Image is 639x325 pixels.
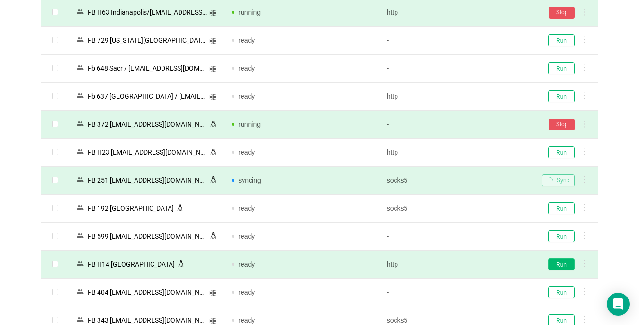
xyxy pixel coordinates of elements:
[379,195,534,223] td: socks5
[85,146,210,158] div: FB Н23 [EMAIL_ADDRESS][DOMAIN_NAME]
[238,176,261,184] span: syncing
[238,121,261,128] span: running
[238,37,255,44] span: ready
[85,174,210,186] div: FB 251 [EMAIL_ADDRESS][DOMAIN_NAME]
[379,27,534,55] td: -
[85,34,209,46] div: FB 729 [US_STATE][GEOGRAPHIC_DATA]/ [EMAIL_ADDRESS][DOMAIN_NAME]
[85,90,209,102] div: Fb 637 [GEOGRAPHIC_DATA] / [EMAIL_ADDRESS][DOMAIN_NAME]
[85,202,177,214] div: FB 192 [GEOGRAPHIC_DATA]
[85,230,210,242] div: FB 599 [EMAIL_ADDRESS][DOMAIN_NAME]
[548,90,575,102] button: Run
[209,65,216,73] i: icon: windows
[238,65,255,72] span: ready
[379,251,534,279] td: http
[548,202,575,214] button: Run
[548,34,575,46] button: Run
[379,55,534,83] td: -
[238,316,255,324] span: ready
[209,289,216,297] i: icon: windows
[85,258,178,270] div: FB H14 [GEOGRAPHIC_DATA]
[238,260,255,268] span: ready
[549,7,575,19] button: Stop
[238,149,255,156] span: ready
[209,37,216,45] i: icon: windows
[85,286,209,298] div: FB 404 [EMAIL_ADDRESS][DOMAIN_NAME]
[85,118,210,130] div: FB 372 [EMAIL_ADDRESS][DOMAIN_NAME]
[238,93,255,100] span: ready
[238,288,255,296] span: ready
[548,146,575,158] button: Run
[209,93,216,101] i: icon: windows
[548,230,575,242] button: Run
[548,258,575,270] button: Run
[379,83,534,111] td: http
[238,232,255,240] span: ready
[209,317,216,325] i: icon: windows
[209,9,216,17] i: icon: windows
[379,111,534,139] td: -
[379,279,534,306] td: -
[549,119,575,130] button: Stop
[548,62,575,74] button: Run
[379,167,534,195] td: socks5
[548,286,575,298] button: Run
[379,139,534,167] td: http
[85,62,209,74] div: Fb 648 Sacr / [EMAIL_ADDRESS][DOMAIN_NAME]
[607,293,630,316] div: Open Intercom Messenger
[85,6,209,19] div: FB Н63 Indianapolis/[EMAIL_ADDRESS][DOMAIN_NAME] [1]
[238,204,255,212] span: ready
[238,9,261,16] span: running
[379,223,534,251] td: -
